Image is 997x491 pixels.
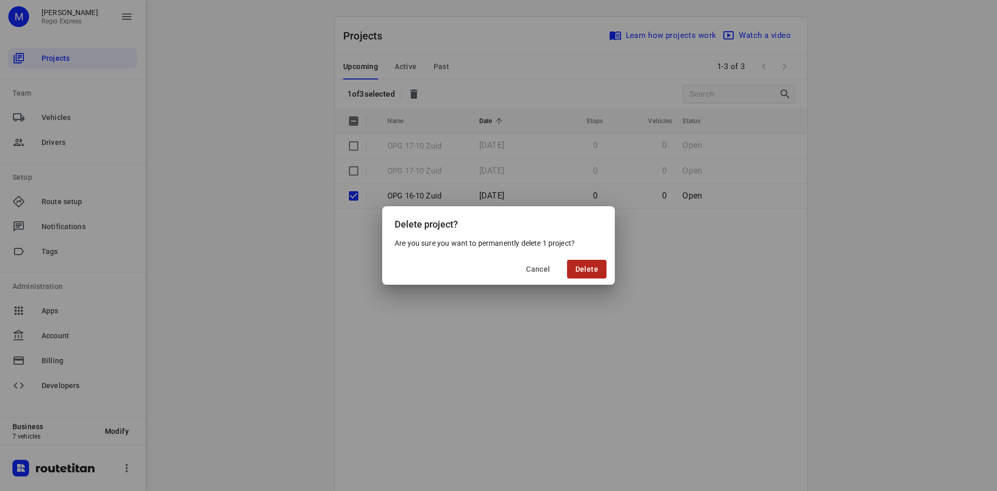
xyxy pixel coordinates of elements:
span: Cancel [526,265,550,273]
p: Are you sure you want to permanently delete 1 project? [395,238,602,248]
button: Delete [567,260,607,278]
div: Delete project? [382,206,615,238]
button: Cancel [518,260,558,278]
span: Delete [575,265,598,273]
